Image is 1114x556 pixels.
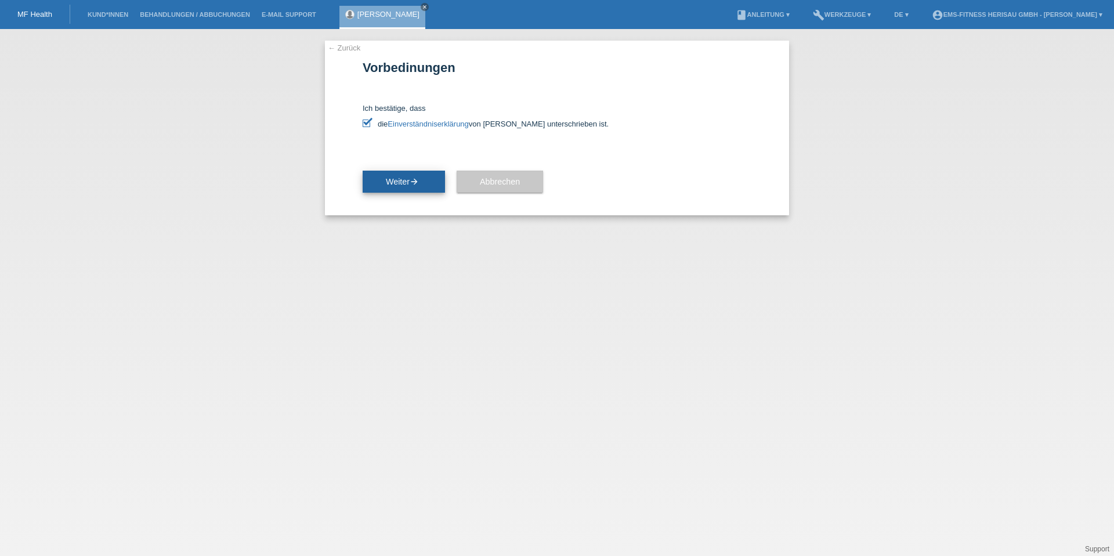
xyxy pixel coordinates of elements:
button: Abbrechen [457,171,543,193]
h1: Vorbedinungen [363,60,751,75]
a: DE ▾ [888,11,914,18]
a: bookAnleitung ▾ [730,11,795,18]
a: ← Zurück [328,44,360,52]
span: Weiter [386,177,422,186]
i: account_circle [932,9,943,21]
a: close [421,3,429,11]
a: buildWerkzeuge ▾ [807,11,877,18]
a: Behandlungen / Abbuchungen [134,11,256,18]
button: Weiterarrow_forward [363,171,445,193]
i: build [813,9,824,21]
a: MF Health [17,10,52,19]
a: account_circleEMS-Fitness Herisau GmbH - [PERSON_NAME] ▾ [926,11,1108,18]
a: Support [1085,545,1109,553]
i: book [736,9,747,21]
span: Abbrechen [480,177,520,186]
label: die von [PERSON_NAME] unterschrieben ist. [363,120,751,128]
a: Kund*innen [82,11,134,18]
div: Ich bestätige, dass [363,104,751,128]
i: close [422,4,428,10]
a: [PERSON_NAME] [357,10,419,19]
a: Einverständniserklärung [388,120,468,128]
i: arrow_forward [410,177,419,186]
a: E-Mail Support [256,11,322,18]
